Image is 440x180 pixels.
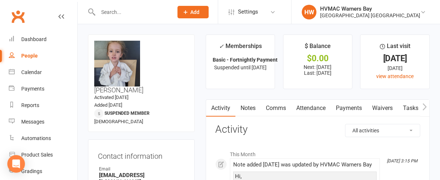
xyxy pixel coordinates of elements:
span: Add [190,9,199,15]
a: Clubworx [9,7,27,26]
a: Automations [9,130,78,147]
div: [GEOGRAPHIC_DATA] [GEOGRAPHIC_DATA] [320,12,420,19]
button: Add [177,6,209,18]
a: Gradings [9,163,78,180]
a: Dashboard [9,31,78,48]
h3: Contact information [98,149,185,160]
div: Note added [DATE] was updated by HVMAC Warners Bay [233,162,377,168]
p: Next: [DATE] Last: [DATE] [290,64,346,76]
a: Payments [9,81,78,97]
div: Gradings [21,168,42,174]
time: Activated [DATE] [94,95,128,100]
div: Automations [21,135,51,141]
a: Tasks [398,100,423,117]
div: Memberships [219,41,262,55]
a: Payments [331,100,367,117]
a: People [9,48,78,64]
div: Last visit [380,41,410,55]
div: Payments [21,86,44,92]
div: Calendar [21,69,42,75]
span: Suspended until [DATE] [214,65,267,70]
h3: [PERSON_NAME] [94,41,188,94]
a: Messages [9,114,78,130]
a: Notes [235,100,261,117]
div: Reports [21,102,39,108]
div: [DATE] [367,55,423,62]
a: Product Sales [9,147,78,163]
div: People [21,53,38,59]
div: Product Sales [21,152,53,158]
div: Open Intercom Messenger [7,155,25,173]
div: Email [99,166,185,173]
div: $ Balance [305,41,331,55]
div: HW [302,5,316,19]
div: Messages [21,119,44,125]
div: [DATE] [367,64,423,72]
span: Settings [238,4,258,20]
i: ✓ [219,43,224,50]
a: Reports [9,97,78,114]
a: Activity [206,100,235,117]
div: HVMAC Warners Bay [320,5,420,12]
a: Attendance [291,100,331,117]
strong: Basic - Fortnightly Payment [213,57,278,63]
span: Suspended member [104,111,150,116]
a: Waivers [367,100,398,117]
a: Calendar [9,64,78,81]
input: Search... [96,7,168,17]
a: Comms [261,100,291,117]
h3: Activity [215,124,420,135]
i: [DATE] 3:15 PM [387,158,417,164]
div: $0.00 [290,55,346,62]
li: This Month [215,147,420,158]
img: image1721430621.png [94,41,140,87]
div: Dashboard [21,36,47,42]
a: view attendance [376,73,414,79]
time: Added [DATE] [94,102,122,108]
span: [DEMOGRAPHIC_DATA] [94,119,143,124]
